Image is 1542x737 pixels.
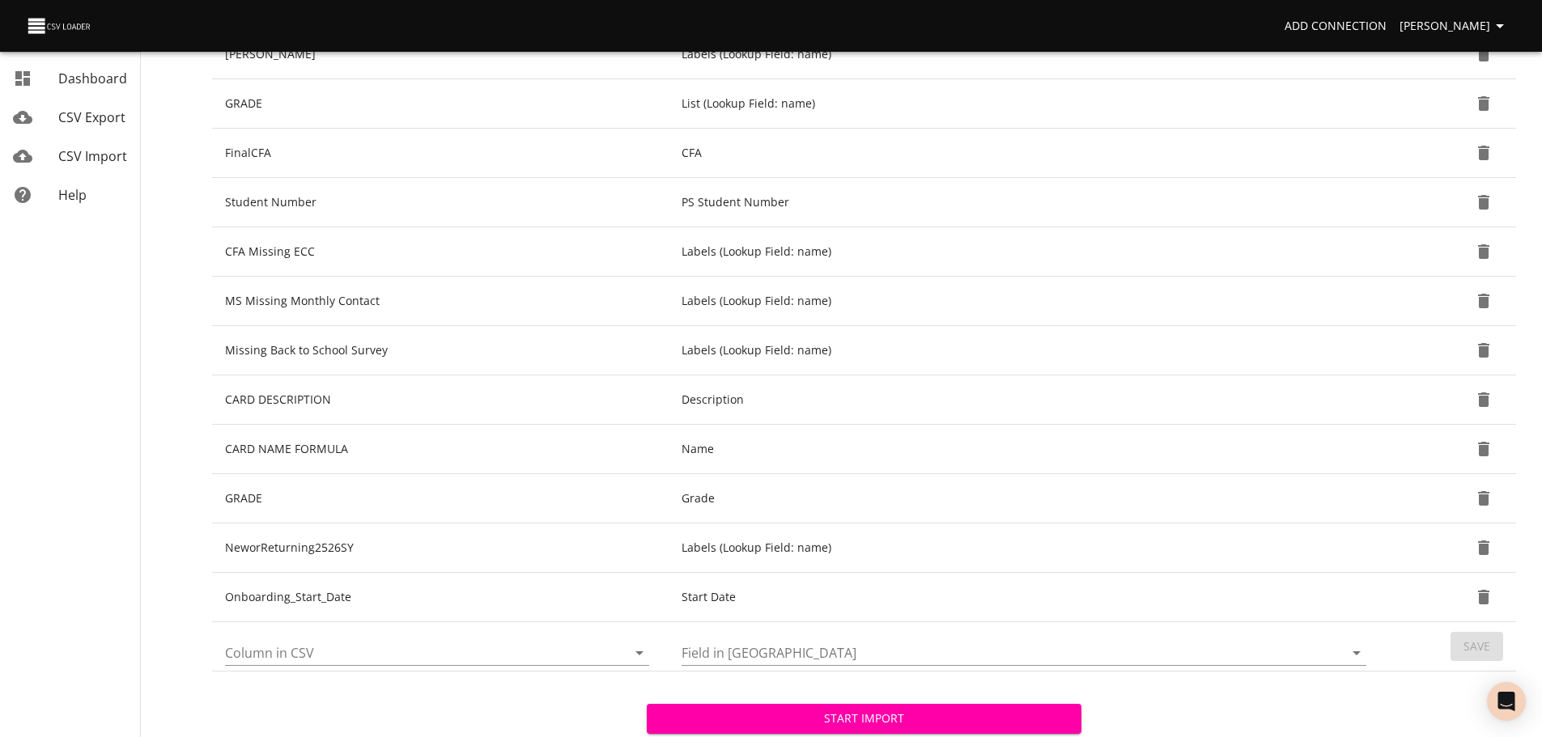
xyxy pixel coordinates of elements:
td: CFA Missing ECC [212,227,669,277]
td: Description [669,375,1386,425]
td: Labels (Lookup Field: name) [669,30,1386,79]
button: Delete [1464,133,1503,172]
button: Start Import [647,704,1081,734]
a: Add Connection [1278,11,1393,41]
button: Delete [1464,331,1503,370]
button: [PERSON_NAME] [1393,11,1516,41]
td: [PERSON_NAME] [212,30,669,79]
button: Delete [1464,232,1503,271]
button: Delete [1464,479,1503,518]
button: Open [628,642,651,664]
img: CSV Loader [26,15,94,37]
td: Labels (Lookup Field: name) [669,523,1386,573]
button: Delete [1464,183,1503,222]
button: Delete [1464,430,1503,468]
span: Add Connection [1285,16,1387,36]
td: Labels (Lookup Field: name) [669,326,1386,375]
span: Dashboard [58,70,127,87]
button: Delete [1464,528,1503,567]
button: Delete [1464,380,1503,419]
button: Delete [1464,282,1503,320]
button: Delete [1464,84,1503,123]
td: Onboarding_Start_Date [212,573,669,622]
button: Open [1345,642,1368,664]
td: Labels (Lookup Field: name) [669,277,1386,326]
td: Labels (Lookup Field: name) [669,227,1386,277]
td: GRADE [212,474,669,523]
td: Student Number [212,178,669,227]
span: [PERSON_NAME] [1400,16,1510,36]
td: Name [669,425,1386,474]
span: CSV Import [58,147,127,165]
button: Delete [1464,578,1503,616]
td: List (Lookup Field: name) [669,79,1386,129]
td: CARD DESCRIPTION [212,375,669,425]
span: Help [58,186,87,204]
td: Start Date [669,573,1386,622]
td: MS Missing Monthly Contact [212,277,669,326]
span: Start Import [660,709,1068,729]
span: CSV Export [58,108,125,126]
td: Grade [669,474,1386,523]
td: CFA [669,129,1386,178]
td: FinalCFA [212,129,669,178]
td: NeworReturning2526SY [212,523,669,573]
td: GRADE [212,79,669,129]
td: PS Student Number [669,178,1386,227]
td: CARD NAME FORMULA [212,425,669,474]
div: Open Intercom Messenger [1487,682,1526,721]
button: Delete [1464,35,1503,74]
td: Missing Back to School Survey [212,326,669,375]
